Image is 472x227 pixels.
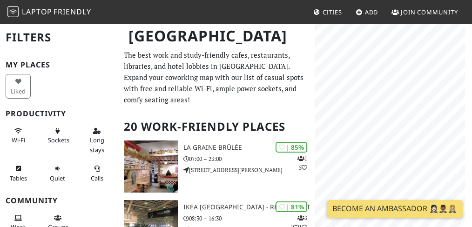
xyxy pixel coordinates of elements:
span: Add [365,8,378,16]
img: LaptopFriendly [7,6,19,17]
a: Cities [310,4,346,20]
h3: La graine brûlée [183,144,315,152]
span: Quiet [50,174,65,182]
h1: [GEOGRAPHIC_DATA] [121,23,313,49]
button: Tables [6,161,31,186]
a: LaptopFriendly LaptopFriendly [7,4,91,20]
a: Become an Ambassador 🤵🏻‍♀️🤵🏾‍♂️🤵🏼‍♀️ [327,200,463,218]
a: Add [352,4,382,20]
h3: Community [6,196,113,205]
button: Sockets [45,123,70,148]
a: La graine brûlée | 85% 15 La graine brûlée 07:00 – 23:00 [STREET_ADDRESS][PERSON_NAME] [118,140,315,193]
p: 07:00 – 23:00 [183,154,315,163]
span: Power sockets [48,136,69,144]
span: Cities [323,8,342,16]
button: Long stays [84,123,109,157]
button: Quiet [45,161,70,186]
p: 1 5 [297,154,307,172]
button: Calls [84,161,109,186]
span: Long stays [90,136,104,154]
h3: My Places [6,60,113,69]
div: | 85% [276,142,307,153]
p: The best work and study-friendly cafes, restaurants, libraries, and hotel lobbies in [GEOGRAPHIC_... [124,49,310,105]
p: 08:30 – 16:30 [183,214,315,223]
button: Wi-Fi [6,123,31,148]
h2: 20 Work-Friendly Places [124,113,310,141]
h2: Filters [6,23,113,52]
span: Join Community [401,8,458,16]
h3: IKEA [GEOGRAPHIC_DATA] - Restaurant [183,203,315,211]
span: Friendly [54,7,91,17]
span: Video/audio calls [91,174,103,182]
a: Join Community [388,4,462,20]
span: Stable Wi-Fi [12,136,25,144]
img: La graine brûlée [124,140,178,193]
span: Work-friendly tables [10,174,27,182]
div: | 81% [276,201,307,212]
h3: Productivity [6,109,113,118]
span: Laptop [22,7,52,17]
p: [STREET_ADDRESS][PERSON_NAME] [183,166,315,174]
